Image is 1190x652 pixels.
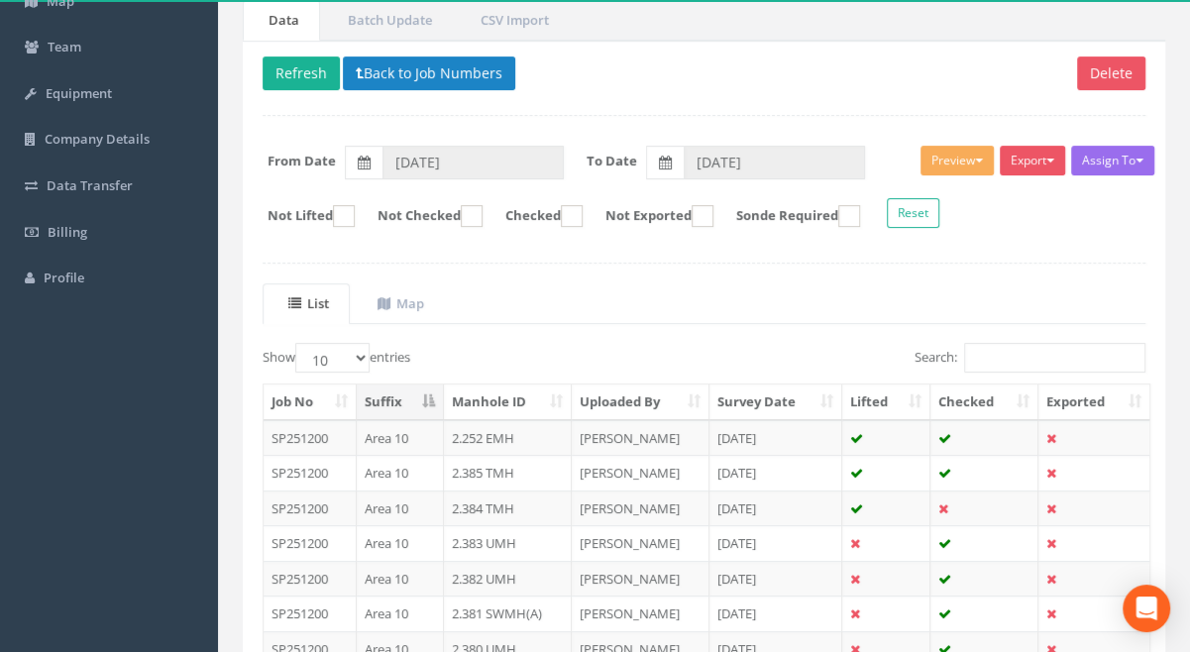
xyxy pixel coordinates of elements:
[572,420,709,456] td: [PERSON_NAME]
[572,525,709,561] td: [PERSON_NAME]
[444,490,573,526] td: 2.384 TMH
[357,490,444,526] td: Area 10
[263,283,350,324] a: List
[46,84,112,102] span: Equipment
[716,205,860,227] label: Sonde Required
[295,343,370,373] select: Showentries
[48,38,81,55] span: Team
[964,343,1145,373] input: Search:
[357,420,444,456] td: Area 10
[709,455,842,490] td: [DATE]
[1077,56,1145,90] button: Delete
[444,596,573,631] td: 2.381 SWMH(A)
[263,56,340,90] button: Refresh
[709,420,842,456] td: [DATE]
[684,146,865,179] input: To Date
[357,561,444,597] td: Area 10
[572,596,709,631] td: [PERSON_NAME]
[709,490,842,526] td: [DATE]
[263,343,410,373] label: Show entries
[264,455,357,490] td: SP251200
[1038,384,1149,420] th: Exported: activate to sort column ascending
[587,152,637,170] label: To Date
[264,596,357,631] td: SP251200
[352,283,445,324] a: Map
[1123,585,1170,632] div: Open Intercom Messenger
[709,596,842,631] td: [DATE]
[358,205,483,227] label: Not Checked
[709,384,842,420] th: Survey Date: activate to sort column ascending
[343,56,515,90] button: Back to Job Numbers
[887,198,939,228] button: Reset
[842,384,930,420] th: Lifted: activate to sort column ascending
[572,561,709,597] td: [PERSON_NAME]
[357,525,444,561] td: Area 10
[48,223,87,241] span: Billing
[1071,146,1154,175] button: Assign To
[357,455,444,490] td: Area 10
[486,205,583,227] label: Checked
[357,384,444,420] th: Suffix: activate to sort column descending
[47,176,133,194] span: Data Transfer
[264,384,357,420] th: Job No: activate to sort column ascending
[920,146,994,175] button: Preview
[572,455,709,490] td: [PERSON_NAME]
[444,525,573,561] td: 2.383 UMH
[709,525,842,561] td: [DATE]
[264,420,357,456] td: SP251200
[248,205,355,227] label: Not Lifted
[915,343,1145,373] label: Search:
[264,490,357,526] td: SP251200
[264,525,357,561] td: SP251200
[264,561,357,597] td: SP251200
[1000,146,1065,175] button: Export
[45,130,150,148] span: Company Details
[572,384,709,420] th: Uploaded By: activate to sort column ascending
[357,596,444,631] td: Area 10
[268,152,336,170] label: From Date
[930,384,1038,420] th: Checked: activate to sort column ascending
[586,205,713,227] label: Not Exported
[444,420,573,456] td: 2.252 EMH
[444,384,573,420] th: Manhole ID: activate to sort column ascending
[444,561,573,597] td: 2.382 UMH
[444,455,573,490] td: 2.385 TMH
[572,490,709,526] td: [PERSON_NAME]
[44,269,84,286] span: Profile
[378,294,424,312] uib-tab-heading: Map
[709,561,842,597] td: [DATE]
[382,146,564,179] input: From Date
[288,294,329,312] uib-tab-heading: List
